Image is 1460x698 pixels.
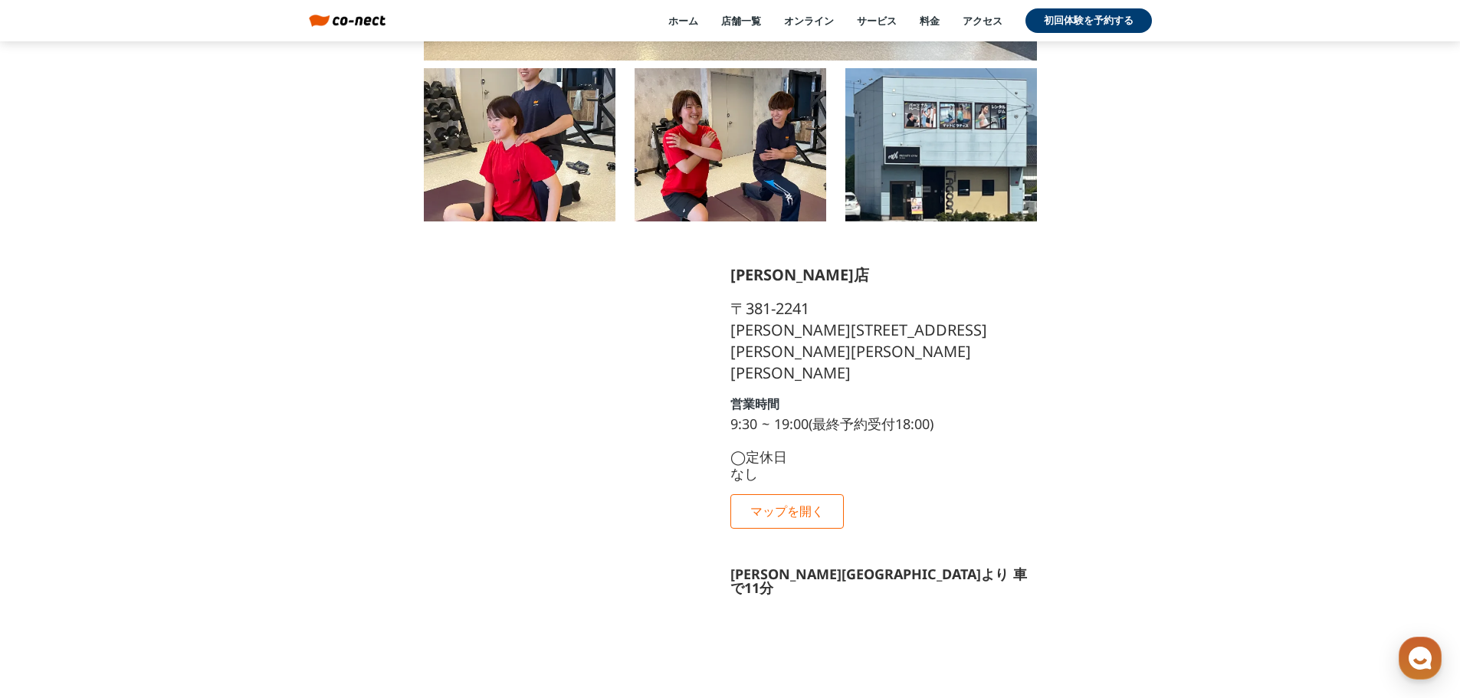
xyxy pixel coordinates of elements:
a: 店舗一覧 [721,14,761,28]
a: チャット [101,486,198,524]
a: サービス [857,14,897,28]
p: 9:30 ~ 19:00(最終予約受付18:00) ◯定休日 なし [730,416,933,482]
p: マップを開く [750,504,824,517]
p: [PERSON_NAME][GEOGRAPHIC_DATA]より 車で11分 [730,567,1037,595]
a: 初回体験を予約する [1025,8,1152,33]
p: [PERSON_NAME]店 [730,267,869,283]
a: 料金 [920,14,940,28]
span: チャット [131,510,168,522]
span: ホーム [39,509,67,521]
a: オンライン [784,14,834,28]
span: 設定 [237,509,255,521]
p: 〒381-2241 [PERSON_NAME][STREET_ADDRESS][PERSON_NAME][PERSON_NAME][PERSON_NAME] [730,298,1037,384]
p: 営業時間 [730,398,779,410]
a: ホーム [5,486,101,524]
a: アクセス [963,14,1002,28]
a: 設定 [198,486,294,524]
a: マップを開く [730,494,844,529]
a: ホーム [668,14,698,28]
